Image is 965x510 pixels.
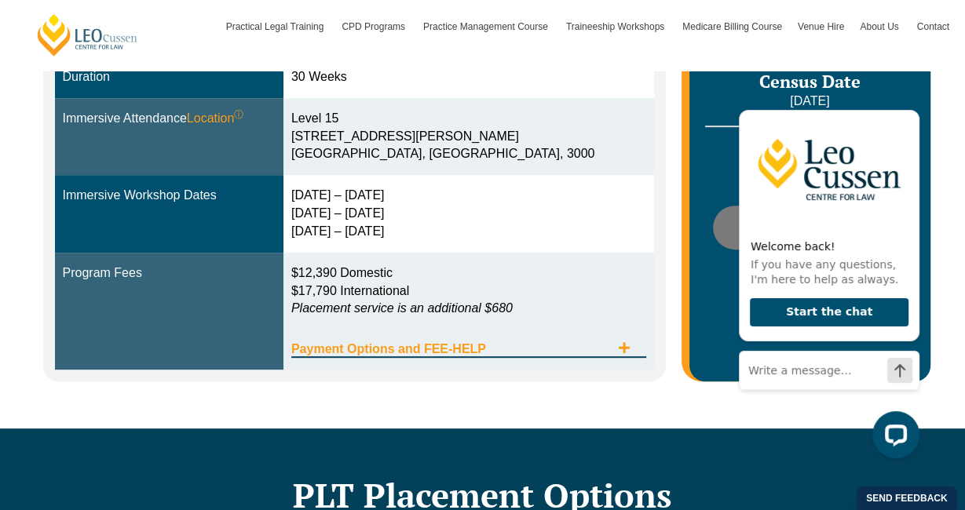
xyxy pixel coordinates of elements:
iframe: LiveChat chat widget [726,82,926,471]
p: [DATE] [705,165,914,182]
div: Immersive Attendance [63,110,276,128]
a: Contact [909,4,957,49]
em: Placement service is an additional $680 [291,301,513,315]
a: Medicare Billing Course [674,4,790,49]
div: Level 15 [STREET_ADDRESS][PERSON_NAME] [GEOGRAPHIC_DATA], [GEOGRAPHIC_DATA], 3000 [291,110,646,164]
a: [PERSON_NAME] Centre for Law [35,13,140,57]
a: About Us [852,4,908,49]
div: Immersive Workshop Dates [63,187,276,205]
div: Program Fees [63,264,276,282]
a: Traineeship Workshops [558,4,674,49]
a: Practical Legal Training [218,4,334,49]
a: Closed [713,206,906,250]
a: Venue Hire [790,4,852,49]
a: CPD Programs [334,4,415,49]
div: Duration [63,68,276,86]
a: Practice Management Course [415,4,558,49]
span: Location [187,110,244,128]
p: [DATE] [705,93,914,110]
span: $17,790 International [291,284,409,297]
div: 30 Weeks [291,68,646,86]
sup: ⓘ [234,109,243,120]
span: Payment Options and FEE-HELP [291,343,610,355]
div: [DATE] – [DATE] [DATE] – [DATE] [DATE] – [DATE] [291,187,646,241]
span: $12,390 Domestic [291,266,393,279]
